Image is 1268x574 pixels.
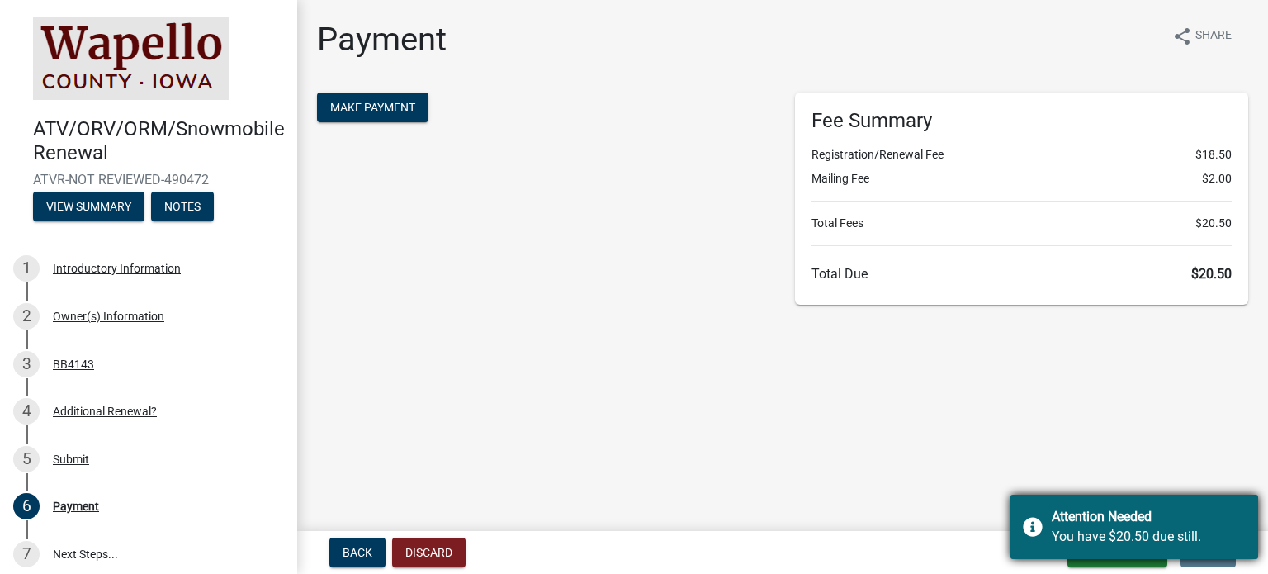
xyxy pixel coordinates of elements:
span: $2.00 [1202,170,1232,187]
div: 5 [13,446,40,472]
span: ATVR-NOT REVIEWED-490472 [33,172,264,187]
li: Registration/Renewal Fee [811,146,1232,164]
div: Additional Renewal? [53,406,157,417]
div: You have $20.50 due still. [1052,527,1246,547]
wm-modal-confirm: Notes [151,201,214,214]
button: shareShare [1159,20,1245,52]
button: View Summary [33,192,144,221]
span: Back [343,546,372,559]
h6: Fee Summary [811,109,1232,133]
wm-modal-confirm: Summary [33,201,144,214]
h1: Payment [317,20,447,59]
li: Mailing Fee [811,170,1232,187]
div: Attention Needed [1052,507,1246,527]
i: share [1172,26,1192,46]
div: Introductory Information [53,263,181,274]
span: $18.50 [1195,146,1232,164]
button: Make Payment [317,93,428,122]
div: 2 [13,303,40,330]
button: Notes [151,192,214,221]
div: 7 [13,541,40,567]
div: 4 [13,398,40,425]
h6: Total Due [811,266,1232,282]
span: $20.50 [1195,215,1232,232]
button: Back [329,538,386,567]
div: BB4143 [53,358,94,370]
div: 6 [13,493,40,519]
div: 3 [13,351,40,377]
span: Make Payment [330,101,415,114]
div: Payment [53,500,99,512]
h4: ATV/ORV/ORM/Snowmobile Renewal [33,117,284,165]
li: Total Fees [811,215,1232,232]
span: Share [1195,26,1232,46]
div: Owner(s) Information [53,311,164,322]
div: Submit [53,453,89,465]
div: 1 [13,255,40,282]
span: $20.50 [1191,266,1232,282]
img: Wapello County, Iowa [33,17,229,100]
button: Discard [392,538,466,567]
